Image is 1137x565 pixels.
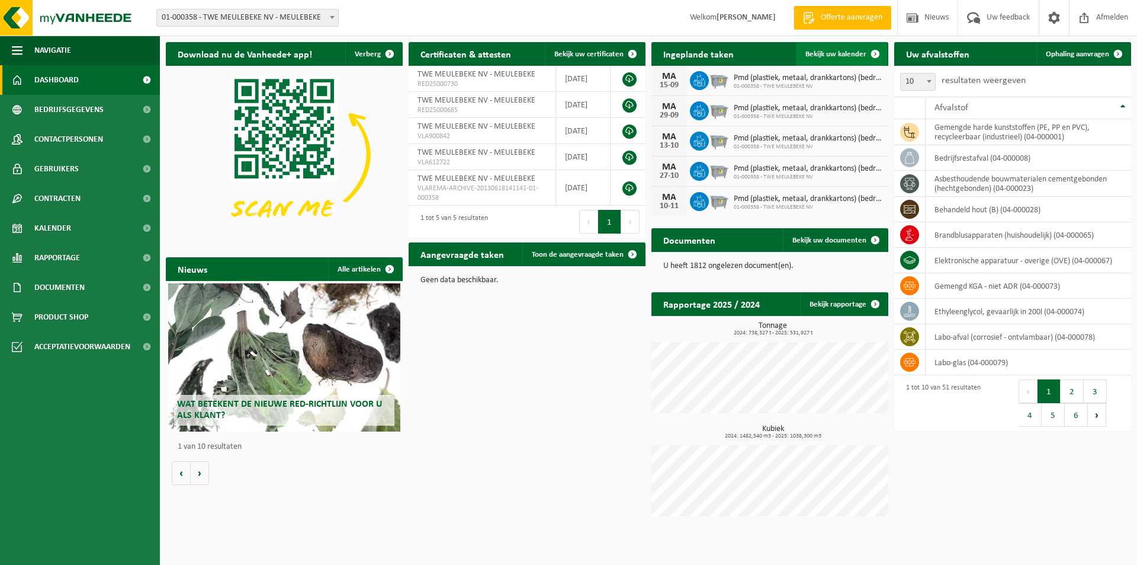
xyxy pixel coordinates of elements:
[598,210,621,234] button: 1
[556,170,611,206] td: [DATE]
[734,83,882,90] span: 01-000358 - TWE MEULEBEKE NV
[657,142,681,150] div: 13-10
[734,194,882,204] span: Pmd (plastiek, metaal, drankkartons) (bedrijven)
[926,350,1131,375] td: labo-glas (04-000079)
[417,148,535,157] span: TWE MEULEBEKE NV - MEULEBEKE
[417,184,547,203] span: VLAREMA-ARCHIVE-20130618141141-01-000358
[556,92,611,118] td: [DATE]
[709,130,729,150] img: WB-2500-GAL-GY-01
[417,106,547,115] span: RED25000685
[734,143,882,151] span: 01-000358 - TWE MEULEBEKE NV
[328,257,402,281] a: Alle artikelen
[663,262,876,270] p: U heeft 1812 ongelezen document(en).
[657,433,888,439] span: 2024: 1482,540 m3 - 2025: 1038,300 m3
[556,66,611,92] td: [DATE]
[942,76,1026,85] label: resultaten weergeven
[522,242,644,266] a: Toon de aangevraagde taken
[579,210,598,234] button: Previous
[926,248,1131,273] td: elektronische apparatuur - overige (OVE) (04-000067)
[345,42,402,66] button: Verberg
[157,9,338,26] span: 01-000358 - TWE MEULEBEKE NV - MEULEBEKE
[734,174,882,181] span: 01-000358 - TWE MEULEBEKE NV
[657,172,681,180] div: 27-10
[657,111,681,120] div: 29-09
[1065,403,1088,427] button: 6
[796,42,887,66] a: Bekijk uw kalender
[734,74,882,83] span: Pmd (plastiek, metaal, drankkartons) (bedrijven)
[1061,379,1084,403] button: 2
[657,132,681,142] div: MA
[800,292,887,316] a: Bekijk rapportage
[556,144,611,170] td: [DATE]
[168,283,400,432] a: Wat betekent de nieuwe RED-richtlijn voor u als klant?
[900,73,936,91] span: 10
[34,332,130,362] span: Acceptatievoorwaarden
[1042,403,1065,427] button: 5
[34,36,71,65] span: Navigatie
[415,209,488,235] div: 1 tot 5 van 5 resultaten
[191,461,209,485] button: Volgende
[792,237,866,244] span: Bekijk uw documenten
[166,257,219,280] h2: Nieuws
[926,222,1131,248] td: brandblusapparaten (huishoudelijk) (04-000065)
[894,42,981,65] h2: Uw afvalstoffen
[734,113,882,120] span: 01-000358 - TWE MEULEBEKE NV
[657,330,888,336] span: 2024: 738,327 t - 2025: 531,927 t
[926,324,1131,350] td: labo-afval (corrosief - ontvlambaar) (04-000078)
[926,171,1131,197] td: asbesthoudende bouwmaterialen cementgebonden (hechtgebonden) (04-000023)
[172,461,191,485] button: Vorige
[532,251,624,258] span: Toon de aangevraagde taken
[34,95,104,125] span: Bedrijfsgegevens
[734,204,882,211] span: 01-000358 - TWE MEULEBEKE NV
[355,50,381,58] span: Verberg
[420,276,634,285] p: Geen data beschikbaar.
[901,74,935,90] span: 10
[1084,379,1107,403] button: 3
[926,119,1131,145] td: gemengde harde kunststoffen (PE, PP en PVC), recycleerbaar (industrieel) (04-000001)
[1019,403,1042,427] button: 4
[34,213,71,243] span: Kalender
[734,164,882,174] span: Pmd (plastiek, metaal, drankkartons) (bedrijven)
[34,273,85,302] span: Documenten
[926,145,1131,171] td: bedrijfsrestafval (04-000008)
[657,72,681,81] div: MA
[166,66,403,244] img: Download de VHEPlus App
[651,292,772,315] h2: Rapportage 2025 / 2024
[34,243,80,273] span: Rapportage
[1046,50,1109,58] span: Ophaling aanvragen
[657,425,888,439] h3: Kubiek
[417,174,535,183] span: TWE MEULEBEKE NV - MEULEBEKE
[556,118,611,144] td: [DATE]
[651,42,746,65] h2: Ingeplande taken
[818,12,885,24] span: Offerte aanvragen
[409,242,516,266] h2: Aangevraagde taken
[709,69,729,90] img: WB-2500-GAL-GY-01
[657,193,681,202] div: MA
[1019,379,1038,403] button: Previous
[1038,379,1061,403] button: 1
[1088,403,1106,427] button: Next
[417,96,535,105] span: TWE MEULEBEKE NV - MEULEBEKE
[621,210,640,234] button: Next
[734,104,882,113] span: Pmd (plastiek, metaal, drankkartons) (bedrijven)
[709,190,729,210] img: WB-2500-GAL-GY-01
[926,299,1131,324] td: ethyleenglycol, gevaarlijk in 200l (04-000074)
[166,42,324,65] h2: Download nu de Vanheede+ app!
[554,50,624,58] span: Bekijk uw certificaten
[177,400,382,420] span: Wat betekent de nieuwe RED-richtlijn voor u als klant?
[417,132,547,141] span: VLA900842
[657,322,888,336] h3: Tonnage
[709,100,729,120] img: WB-2500-GAL-GY-01
[734,134,882,143] span: Pmd (plastiek, metaal, drankkartons) (bedrijven)
[417,70,535,79] span: TWE MEULEBEKE NV - MEULEBEKE
[783,228,887,252] a: Bekijk uw documenten
[934,103,968,113] span: Afvalstof
[651,228,727,251] h2: Documenten
[717,13,776,22] strong: [PERSON_NAME]
[34,154,79,184] span: Gebruikers
[34,184,81,213] span: Contracten
[34,65,79,95] span: Dashboard
[1036,42,1130,66] a: Ophaling aanvragen
[417,79,547,89] span: RED25000730
[545,42,644,66] a: Bekijk uw certificaten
